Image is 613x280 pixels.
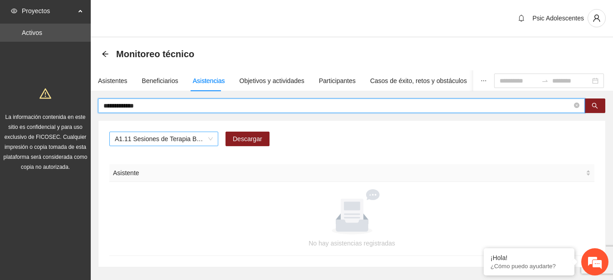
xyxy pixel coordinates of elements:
[47,46,152,58] div: Chatee con nosotros ahora
[149,5,171,26] div: Minimizar ventana de chat en vivo
[22,29,42,36] a: Activos
[116,47,194,61] span: Monitoreo técnico
[98,76,128,86] div: Asistentes
[481,78,487,84] span: ellipsis
[541,77,549,84] span: swap-right
[588,9,606,27] button: user
[370,76,467,86] div: Casos de éxito, retos y obstáculos
[584,98,605,113] button: search
[22,2,75,20] span: Proyectos
[541,77,549,84] span: to
[5,185,173,216] textarea: Escriba su mensaje y pulse “Intro”
[102,50,109,58] span: arrow-left
[102,50,109,58] div: Back
[473,70,494,91] button: ellipsis
[4,114,88,170] span: La información contenida en este sitio es confidencial y para uso exclusivo de FICOSEC. Cualquier...
[514,11,529,25] button: bell
[588,14,605,22] span: user
[193,76,225,86] div: Asistencias
[142,76,178,86] div: Beneficiarios
[574,102,579,110] span: close-circle
[240,76,304,86] div: Objetivos y actividades
[319,76,356,86] div: Participantes
[233,134,262,144] span: Descargar
[226,132,270,146] button: Descargar
[515,15,528,22] span: bell
[11,8,17,14] span: eye
[574,103,579,108] span: close-circle
[39,88,51,99] span: warning
[115,132,213,146] span: A1.11 Sesiones de Terapia Breve Centrada en Soluciones para Adolescentes
[109,164,594,182] th: Asistente
[532,15,584,22] span: Psic Adolescentes
[592,103,598,110] span: search
[53,89,125,181] span: Estamos en línea.
[490,254,568,261] div: ¡Hola!
[120,238,584,248] div: No hay asistencias registradas
[113,168,584,178] span: Asistente
[490,263,568,270] p: ¿Cómo puedo ayudarte?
